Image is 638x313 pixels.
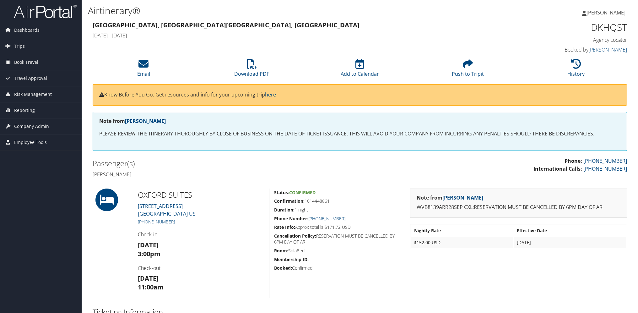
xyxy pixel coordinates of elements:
[14,54,38,70] span: Book Travel
[138,231,264,238] h4: Check-in
[125,118,166,124] a: [PERSON_NAME]
[500,36,627,43] h4: Agency Locator
[88,4,451,17] h1: Airtinerary®
[274,233,400,245] h5: RESERVATION MUST BE CANCELLED BY 6PM DAY OF AR
[274,198,305,204] strong: Confirmation:
[442,194,483,201] a: [PERSON_NAME]
[265,91,276,98] a: here
[567,62,585,77] a: History
[583,157,627,164] a: [PHONE_NUMBER]
[289,189,316,195] span: Confirmed
[138,283,164,291] strong: 11:00am
[274,256,309,262] strong: Membership ID:
[274,207,295,213] strong: Duration:
[274,224,400,230] h5: Approx total is $171.72 USD
[99,118,166,124] strong: Note from
[14,86,52,102] span: Risk Management
[500,46,627,53] h4: Booked by
[14,70,47,86] span: Travel Approval
[14,102,35,118] span: Reporting
[138,203,196,217] a: [STREET_ADDRESS][GEOGRAPHIC_DATA] US
[341,62,379,77] a: Add to Calendar
[14,22,40,38] span: Dashboards
[138,250,160,258] strong: 3:00pm
[93,32,491,39] h4: [DATE] - [DATE]
[308,216,345,222] a: [PHONE_NUMBER]
[588,46,627,53] a: [PERSON_NAME]
[500,21,627,34] h1: DKHQST
[417,194,483,201] strong: Note from
[93,171,355,178] h4: [PERSON_NAME]
[274,198,400,204] h5: 1014448861
[274,224,295,230] strong: Rate Info:
[14,4,77,19] img: airportal-logo.png
[274,265,400,271] h5: Confirmed
[514,237,626,248] td: [DATE]
[274,233,316,239] strong: Cancellation Policy:
[138,241,159,249] strong: [DATE]
[514,225,626,236] th: Effective Date
[274,207,400,213] h5: 1 night
[565,157,582,164] strong: Phone:
[138,219,175,225] a: [PHONE_NUMBER]
[99,130,620,138] p: PLEASE REVIEW THIS ITINERARY THOROUGHLY BY CLOSE OF BUSINESS ON THE DATE OF TICKET ISSUANCE. THIS...
[99,91,620,99] p: Know Before You Go: Get resources and info for your upcoming trip
[587,9,625,16] span: [PERSON_NAME]
[93,21,360,29] strong: [GEOGRAPHIC_DATA], [GEOGRAPHIC_DATA] [GEOGRAPHIC_DATA], [GEOGRAPHIC_DATA]
[138,265,264,272] h4: Check-out
[533,165,582,172] strong: International Calls:
[274,189,289,195] strong: Status:
[417,203,620,211] p: WVB8139ARR28SEP CXL:RESERVATION MUST BE CANCELLED BY 6PM DAY OF AR
[583,165,627,172] a: [PHONE_NUMBER]
[274,248,400,254] h5: SofaBed
[234,62,269,77] a: Download PDF
[14,118,49,134] span: Company Admin
[274,265,292,271] strong: Booked:
[137,62,150,77] a: Email
[411,237,513,248] td: $152.00 USD
[452,62,484,77] a: Push to Tripit
[411,225,513,236] th: Nightly Rate
[138,189,264,200] h2: OXFORD SUITES
[138,274,159,283] strong: [DATE]
[582,3,632,22] a: [PERSON_NAME]
[14,135,47,150] span: Employee Tools
[93,158,355,169] h2: Passenger(s)
[14,38,25,54] span: Trips
[274,248,288,254] strong: Room:
[274,216,308,222] strong: Phone Number:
